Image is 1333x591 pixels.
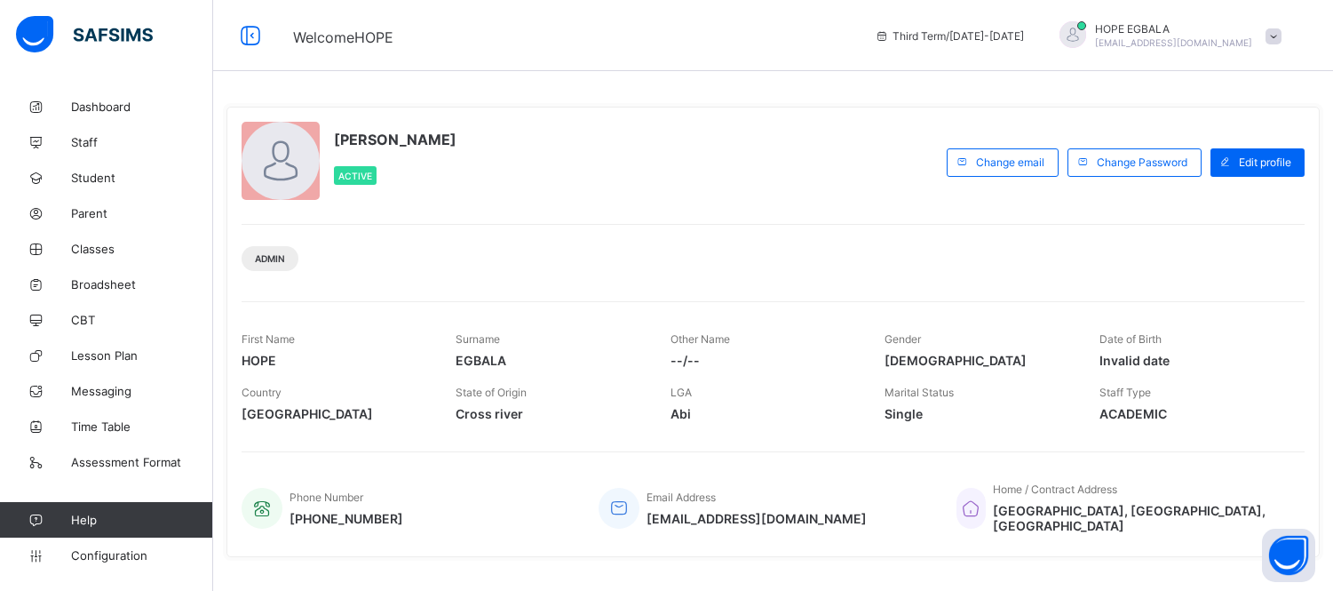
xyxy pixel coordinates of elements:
span: Assessment Format [71,455,213,469]
span: Change Password [1097,156,1187,169]
span: Edit profile [1239,156,1291,169]
span: Gender [885,332,921,346]
span: LGA [670,386,692,399]
span: Staff Type [1099,386,1151,399]
span: Classes [71,242,213,256]
span: Change email [976,156,1044,169]
span: Date of Birth [1099,332,1162,346]
span: Configuration [71,548,212,563]
span: [EMAIL_ADDRESS][DOMAIN_NAME] [1095,37,1252,48]
span: Other Name [670,332,730,346]
span: Cross river [456,406,643,421]
span: Abi [670,406,858,421]
span: [EMAIL_ADDRESS][DOMAIN_NAME] [647,511,867,526]
span: First Name [242,332,295,346]
span: Time Table [71,419,213,434]
span: session/term information [875,29,1024,43]
span: Marital Status [885,386,954,399]
span: ACADEMIC [1099,406,1287,421]
span: Parent [71,206,213,220]
span: Surname [456,332,500,346]
span: Single [885,406,1072,421]
span: Student [71,171,213,185]
img: safsims [16,16,153,53]
span: [GEOGRAPHIC_DATA], [GEOGRAPHIC_DATA], [GEOGRAPHIC_DATA] [993,503,1287,533]
span: Active [338,171,372,181]
span: [DEMOGRAPHIC_DATA] [885,353,1072,368]
span: Lesson Plan [71,348,213,363]
span: Phone Number [290,491,363,504]
span: Help [71,513,212,527]
span: HOPE EGBALA [1095,22,1252,36]
span: Admin [255,253,285,264]
span: Staff [71,135,213,149]
span: Welcome HOPE [293,28,393,46]
span: [GEOGRAPHIC_DATA] [242,406,429,421]
span: Email Address [647,491,716,504]
span: Messaging [71,384,213,398]
span: [PHONE_NUMBER] [290,511,403,526]
span: [PERSON_NAME] [334,131,456,148]
span: Home / Contract Address [993,483,1117,496]
span: HOPE [242,353,429,368]
span: Dashboard [71,100,213,114]
span: --/-- [670,353,858,368]
span: CBT [71,313,213,327]
div: HOPEEGBALA [1042,21,1290,51]
span: Invalid date [1099,353,1287,368]
span: Country [242,386,282,399]
span: Broadsheet [71,277,213,292]
button: Open asap [1262,529,1315,582]
span: State of Origin [456,386,527,399]
span: EGBALA [456,353,643,368]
